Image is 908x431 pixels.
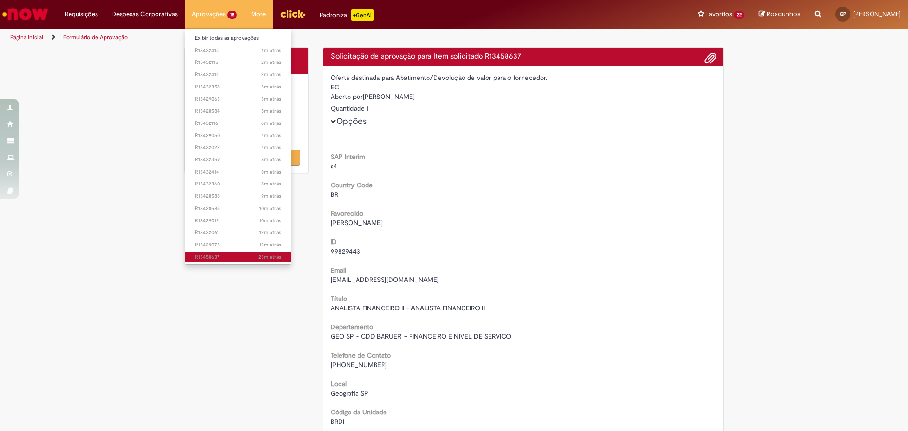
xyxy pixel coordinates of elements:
[261,59,281,66] span: 2m atrás
[331,73,716,82] div: Oferta destinada para Abatimento/Devolução de valor para o fornecedor.
[195,59,281,66] span: R13432115
[261,180,281,187] span: 8m atrás
[185,142,291,153] a: Aberto R13432022 :
[331,351,391,360] b: Telefone de Contato
[331,92,363,101] label: Aberto por
[331,266,346,274] b: Email
[331,304,485,312] span: ANALISTA FINANCEIRO II - ANALISTA FINANCEIRO II
[195,205,281,212] span: R13428586
[261,71,281,78] time: 28/08/2025 17:06:51
[261,96,281,103] time: 28/08/2025 17:06:01
[251,9,266,19] span: More
[259,205,281,212] span: 10m atrás
[195,71,281,79] span: R13432412
[261,107,281,114] time: 28/08/2025 17:04:07
[331,237,337,246] b: ID
[331,379,347,388] b: Local
[185,33,291,44] a: Exibir todas as aprovações
[331,294,347,303] b: Título
[261,168,281,176] span: 8m atrás
[734,11,744,19] span: 22
[853,10,901,18] span: [PERSON_NAME]
[331,181,373,189] b: Country Code
[331,53,716,61] h4: Solicitação de aprovação para Item solicitado R13458637
[185,191,291,202] a: Aberto R13428588 :
[195,193,281,200] span: R13428588
[261,144,281,151] span: 7m atrás
[259,241,281,248] span: 12m atrás
[195,47,281,54] span: R13432413
[195,144,281,151] span: R13432022
[261,107,281,114] span: 5m atrás
[331,408,387,416] b: Código da Unidade
[331,389,368,397] span: Geografia SP
[706,9,732,19] span: Favoritos
[185,70,291,80] a: Aberto R13432412 :
[185,167,291,177] a: Aberto R13432414 :
[63,34,128,41] a: Formulário de Aprovação
[261,193,281,200] time: 28/08/2025 17:00:11
[195,120,281,127] span: R13432116
[261,168,281,176] time: 28/08/2025 17:00:59
[10,34,43,41] a: Página inicial
[185,228,291,238] a: Aberto R13432061 :
[227,11,237,19] span: 18
[185,94,291,105] a: Aberto R13429063 :
[331,417,344,426] span: BRDI
[65,9,98,19] span: Requisições
[331,275,439,284] span: [EMAIL_ADDRESS][DOMAIN_NAME]
[331,104,716,113] div: Quantidade 1
[261,180,281,187] time: 28/08/2025 17:00:40
[331,162,337,170] span: s4
[259,217,281,224] time: 28/08/2025 16:58:52
[195,96,281,103] span: R13429063
[262,47,281,54] time: 28/08/2025 17:08:06
[261,71,281,78] span: 2m atrás
[185,118,291,129] a: Aberto R13432116 :
[331,323,373,331] b: Departamento
[261,96,281,103] span: 3m atrás
[331,219,383,227] span: [PERSON_NAME]
[261,156,281,163] time: 28/08/2025 17:01:18
[280,7,306,21] img: click_logo_yellow_360x200.png
[192,9,226,19] span: Aprovações
[195,229,281,237] span: R13432061
[195,217,281,225] span: R13429019
[331,332,511,341] span: GEO SP - CDD BARUERI - FINANCEIRO E NIVEL DE SERVICO
[185,131,291,141] a: Aberto R13429050 :
[759,10,801,19] a: Rascunhos
[261,193,281,200] span: 9m atrás
[185,28,291,265] ul: Aprovações
[261,59,281,66] time: 28/08/2025 17:07:09
[259,217,281,224] span: 10m atrás
[261,132,281,139] time: 28/08/2025 17:02:33
[185,82,291,92] a: Aberto R13432356 :
[261,156,281,163] span: 8m atrás
[195,156,281,164] span: R13432359
[331,209,363,218] b: Favorecido
[195,107,281,115] span: R13428584
[261,132,281,139] span: 7m atrás
[195,132,281,140] span: R13429050
[261,120,281,127] span: 6m atrás
[112,9,178,19] span: Despesas Corporativas
[331,247,360,255] span: 99829443
[7,29,598,46] ul: Trilhas de página
[331,152,365,161] b: SAP Interim
[195,83,281,91] span: R13432356
[261,120,281,127] time: 28/08/2025 17:03:30
[185,155,291,165] a: Aberto R13432359 :
[331,361,387,369] span: [PHONE_NUMBER]
[331,190,338,199] span: BR
[185,216,291,226] a: Aberto R13429019 :
[185,45,291,56] a: Aberto R13432413 :
[261,83,281,90] span: 3m atrás
[261,83,281,90] time: 28/08/2025 17:06:16
[259,229,281,236] span: 12m atrás
[185,57,291,68] a: Aberto R13432115 :
[195,241,281,249] span: R13429073
[261,144,281,151] time: 28/08/2025 17:01:54
[185,240,291,250] a: Aberto R13429073 :
[258,254,281,261] time: 28/08/2025 16:45:45
[195,180,281,188] span: R13432360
